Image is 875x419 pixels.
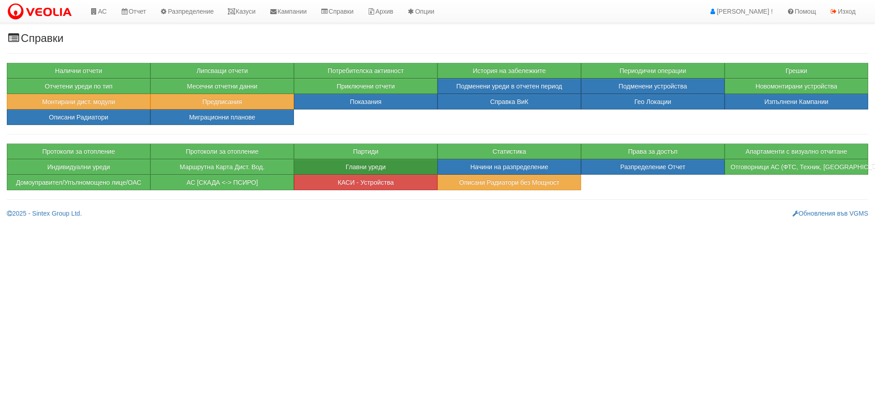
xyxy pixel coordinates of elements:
a: Обновления във VGMS [793,210,868,217]
button: Месечни отчетни данни [150,78,294,94]
img: VeoliaLogo.png [7,2,76,21]
button: Индивидуални уреди [7,159,150,175]
button: Потребителска активност [294,63,437,78]
button: Описани Радиатори [7,109,150,125]
a: Маршрутна Карта Дист. Вод. [150,159,294,175]
button: Апартаменти с визуално отчитане [725,144,868,159]
button: Показания [294,94,437,109]
button: Периодични операции [581,63,725,78]
button: Налични отчети [7,63,150,78]
button: Разпределение Отчет [581,159,725,175]
button: Предписания [150,94,294,109]
button: Права за достъп [581,144,725,159]
button: Описани Радиатори без Мощност [437,175,581,190]
h3: Справки [7,32,868,44]
button: Грешки [725,63,868,78]
button: АС [СКАДА <-> ПСИРО] [150,175,294,190]
button: Отговорници АС (ФТС, Техник, [GEOGRAPHIC_DATA]) [725,159,868,175]
button: Отчетени уреди по тип [7,78,150,94]
button: КАСИ - Устройства [294,175,437,190]
button: Приключени отчети [294,78,437,94]
button: Монтирани дист. модули [7,94,150,109]
button: Домоуправител/Упълномощено лице/ОАС [7,175,150,190]
button: Подменени уреди в отчетен период [437,78,581,94]
a: 2025 - Sintex Group Ltd. [7,210,82,217]
button: Миграционни планове [150,109,294,125]
button: Подменени устройства [581,78,725,94]
button: Протоколи за отопление [150,144,294,159]
button: История на забележките [437,63,581,78]
button: Изпълнени Кампании [725,94,868,109]
button: Гео Локации [581,94,725,109]
button: Начини на разпределение [437,159,581,175]
button: Партиди [294,144,437,159]
button: Статистика [437,144,581,159]
button: Новомонтирани устройства [725,78,868,94]
button: Справка ВиК [437,94,581,109]
button: Главни уреди [294,159,437,175]
button: Липсващи отчети [150,63,294,78]
button: Протоколи за отопление [7,144,150,159]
